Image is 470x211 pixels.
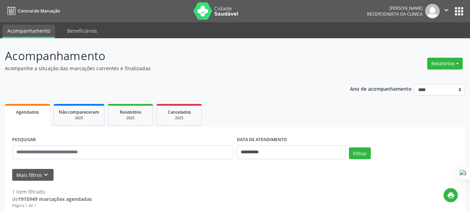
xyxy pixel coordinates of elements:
[237,135,287,145] label: DATA DE ATENDIMENTO
[440,4,453,18] button: 
[18,196,92,202] strong: 1915949 marcações agendadas
[59,109,99,115] span: Não compareceram
[12,195,92,203] div: de
[5,47,327,65] p: Acompanhamento
[367,5,423,11] div: [PERSON_NAME]
[444,188,458,202] button: print
[367,11,423,17] span: Recepcionista da clínica
[443,6,450,14] i: 
[18,8,60,14] span: Central de Marcação
[425,4,440,18] img: img
[5,65,327,72] p: Acompanhe a situação das marcações correntes e finalizadas
[12,188,92,195] div: 1 item filtrado
[168,109,191,115] span: Cancelados
[2,25,55,38] a: Acompanhamento
[453,5,465,17] button: apps
[447,192,455,199] i: print
[12,135,36,145] label: PESQUISAR
[113,115,148,121] div: 2025
[62,25,102,37] a: Beneficiários
[162,115,197,121] div: 2025
[349,147,371,159] button: Filtrar
[12,169,54,181] button: Mais filtroskeyboard_arrow_down
[5,5,60,17] a: Central de Marcação
[42,171,50,179] i: keyboard_arrow_down
[350,84,412,93] p: Ano de acompanhamento
[12,203,92,209] div: Página 1 de 1
[120,109,141,115] span: Resolvidos
[427,58,463,70] button: Relatórios
[59,115,99,121] div: 2025
[16,109,39,115] span: Agendados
